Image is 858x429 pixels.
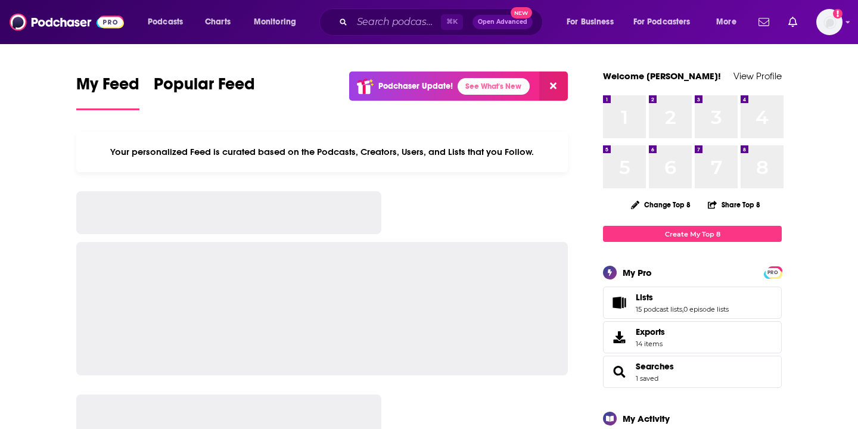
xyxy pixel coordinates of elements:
span: Logged in as saraatspark [816,9,843,35]
span: Open Advanced [478,19,527,25]
img: Podchaser - Follow, Share and Rate Podcasts [10,11,124,33]
a: Welcome [PERSON_NAME]! [603,70,721,82]
button: Change Top 8 [624,197,698,212]
div: Search podcasts, credits, & more... [331,8,554,36]
button: open menu [626,13,708,32]
span: Lists [636,292,653,303]
button: open menu [708,13,751,32]
span: More [716,14,736,30]
div: Your personalized Feed is curated based on the Podcasts, Creators, Users, and Lists that you Follow. [76,132,568,172]
a: Create My Top 8 [603,226,782,242]
svg: Add a profile image [833,9,843,18]
div: My Pro [623,267,652,278]
a: Searches [607,363,631,380]
a: PRO [766,268,780,276]
span: My Feed [76,74,139,101]
a: My Feed [76,74,139,110]
a: Lists [636,292,729,303]
a: See What's New [458,78,530,95]
a: View Profile [733,70,782,82]
span: Podcasts [148,14,183,30]
a: Searches [636,361,674,372]
span: 14 items [636,340,665,348]
span: Exports [636,327,665,337]
button: open menu [139,13,198,32]
button: Open AdvancedNew [472,15,533,29]
a: Show notifications dropdown [754,12,774,32]
button: Show profile menu [816,9,843,35]
span: Charts [205,14,231,30]
a: 0 episode lists [683,305,729,313]
span: ⌘ K [441,14,463,30]
button: open menu [245,13,312,32]
a: Lists [607,294,631,311]
button: Share Top 8 [707,193,761,216]
span: For Podcasters [633,14,691,30]
img: User Profile [816,9,843,35]
p: Podchaser Update! [378,81,453,91]
span: Searches [603,356,782,388]
div: My Activity [623,413,670,424]
a: Exports [603,321,782,353]
span: New [511,7,532,18]
span: Lists [603,287,782,319]
span: Exports [607,329,631,346]
span: Monitoring [254,14,296,30]
input: Search podcasts, credits, & more... [352,13,441,32]
span: For Business [567,14,614,30]
a: 15 podcast lists [636,305,682,313]
span: , [682,305,683,313]
a: Show notifications dropdown [784,12,802,32]
a: Popular Feed [154,74,255,110]
a: 1 saved [636,374,658,383]
button: open menu [558,13,629,32]
a: Charts [197,13,238,32]
span: Popular Feed [154,74,255,101]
